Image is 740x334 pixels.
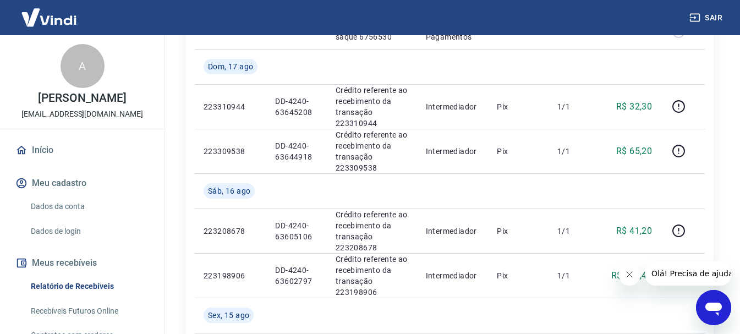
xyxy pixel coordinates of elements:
[426,101,480,112] p: Intermediador
[557,226,590,237] p: 1/1
[13,138,151,162] a: Início
[275,96,317,118] p: DD-4240-63645208
[426,226,480,237] p: Intermediador
[687,8,727,28] button: Sair
[497,270,540,281] p: Pix
[61,44,105,88] div: A
[26,220,151,243] a: Dados de login
[275,220,317,242] p: DD-4240-63605106
[618,264,640,286] iframe: Fechar mensagem
[204,226,257,237] p: 223208678
[275,140,317,162] p: DD-4240-63644918
[557,146,590,157] p: 1/1
[13,1,85,34] img: Vindi
[336,85,408,129] p: Crédito referente ao recebimento da transação 223310944
[336,209,408,253] p: Crédito referente ao recebimento da transação 223208678
[616,225,652,238] p: R$ 41,20
[26,275,151,298] a: Relatório de Recebíveis
[204,146,257,157] p: 223309538
[204,270,257,281] p: 223198906
[645,261,731,286] iframe: Mensagem da empresa
[208,310,249,321] span: Sex, 15 ago
[696,290,731,325] iframe: Botão para abrir a janela de mensagens
[7,8,92,17] span: Olá! Precisa de ajuda?
[21,108,143,120] p: [EMAIL_ADDRESS][DOMAIN_NAME]
[208,61,253,72] span: Dom, 17 ago
[557,270,590,281] p: 1/1
[38,92,126,104] p: [PERSON_NAME]
[336,129,408,173] p: Crédito referente ao recebimento da transação 223309538
[497,146,540,157] p: Pix
[26,300,151,322] a: Recebíveis Futuros Online
[611,269,653,282] p: R$ 143,40
[26,195,151,218] a: Dados da conta
[426,146,480,157] p: Intermediador
[208,185,250,196] span: Sáb, 16 ago
[13,171,151,195] button: Meu cadastro
[13,251,151,275] button: Meus recebíveis
[336,254,408,298] p: Crédito referente ao recebimento da transação 223198906
[497,226,540,237] p: Pix
[426,270,480,281] p: Intermediador
[616,145,652,158] p: R$ 65,20
[557,101,590,112] p: 1/1
[204,101,257,112] p: 223310944
[616,100,652,113] p: R$ 32,30
[275,265,317,287] p: DD-4240-63602797
[497,101,540,112] p: Pix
